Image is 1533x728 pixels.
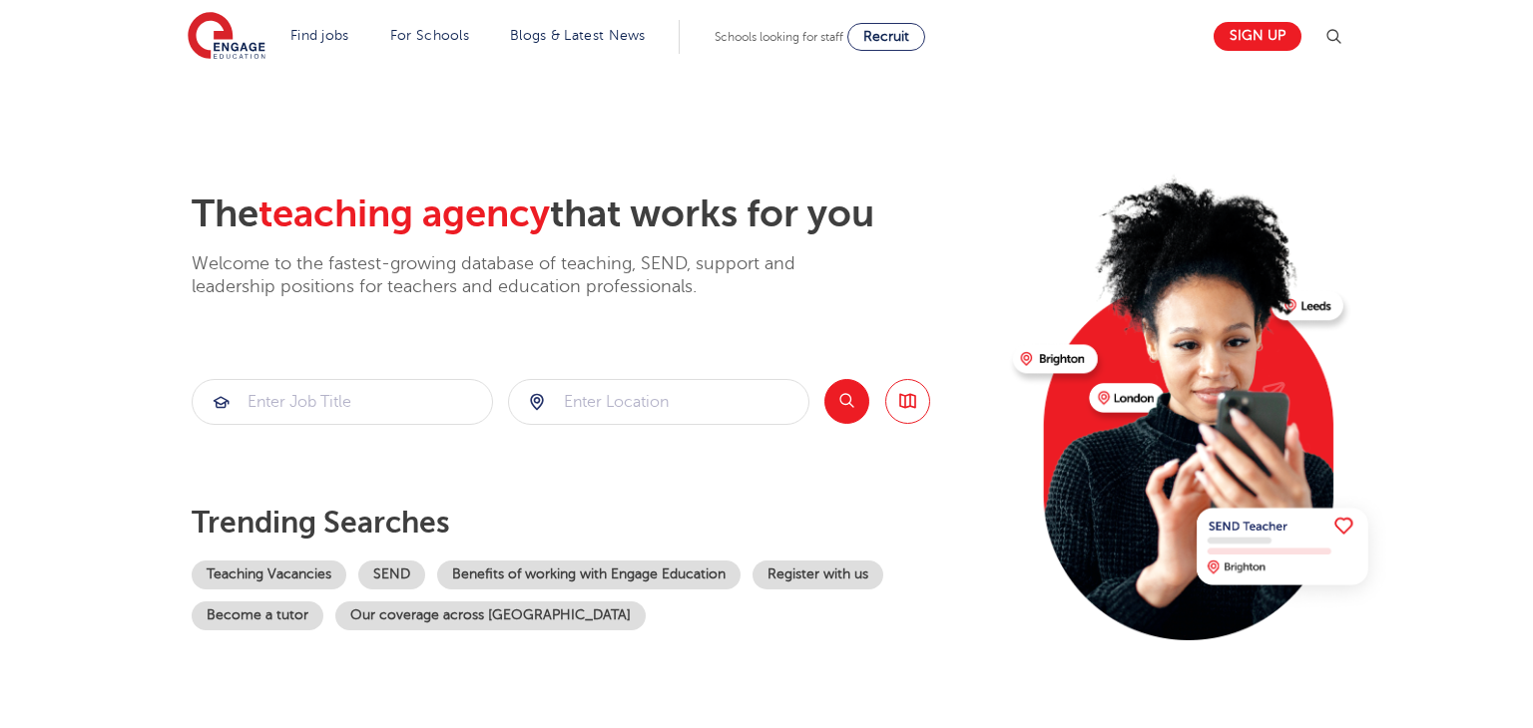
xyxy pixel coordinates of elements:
[847,23,925,51] a: Recruit
[193,380,492,424] input: Submit
[437,560,741,589] a: Benefits of working with Engage Education
[510,28,646,43] a: Blogs & Latest News
[1214,22,1301,51] a: Sign up
[715,30,843,44] span: Schools looking for staff
[863,29,909,44] span: Recruit
[824,379,869,424] button: Search
[192,252,850,299] p: Welcome to the fastest-growing database of teaching, SEND, support and leadership positions for t...
[192,560,346,589] a: Teaching Vacancies
[192,505,997,541] p: Trending searches
[509,380,808,424] input: Submit
[192,191,997,237] h2: The that works for you
[290,28,349,43] a: Find jobs
[258,192,550,235] span: teaching agency
[753,560,883,589] a: Register with us
[508,379,809,425] div: Submit
[358,560,425,589] a: SEND
[192,379,493,425] div: Submit
[335,601,646,630] a: Our coverage across [GEOGRAPHIC_DATA]
[192,601,323,630] a: Become a tutor
[188,12,265,62] img: Engage Education
[390,28,469,43] a: For Schools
